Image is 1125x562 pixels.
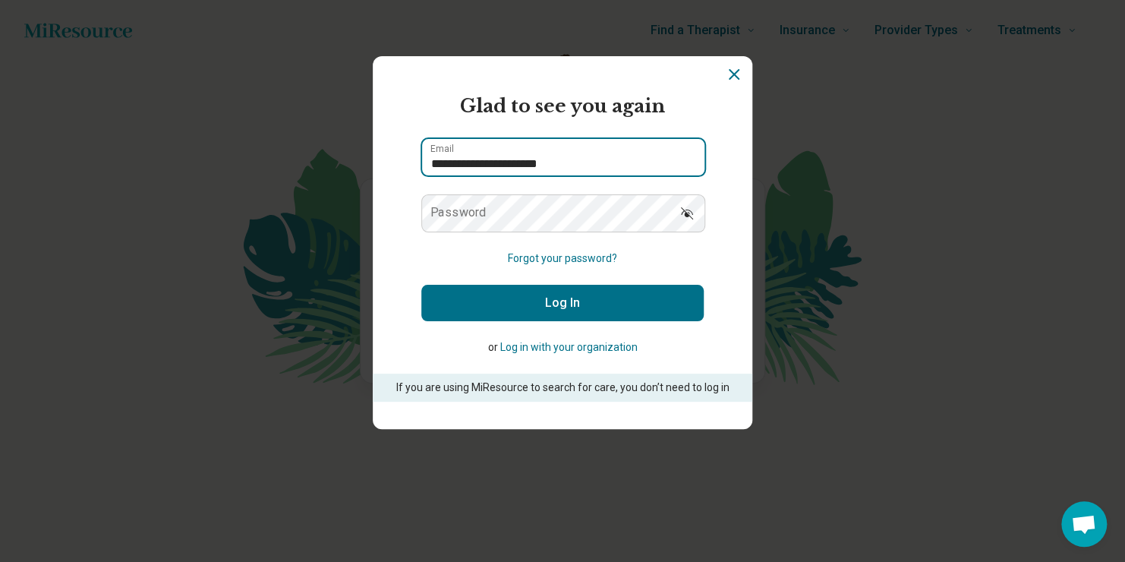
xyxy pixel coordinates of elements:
label: Password [430,207,487,219]
label: Email [430,144,454,153]
section: Login Dialog [373,56,752,429]
h2: Glad to see you again [421,93,704,120]
p: If you are using MiResource to search for care, you don’t need to log in [394,380,731,396]
button: Dismiss [725,65,743,84]
button: Show password [670,194,704,231]
button: Log in with your organization [500,339,638,355]
button: Forgot your password? [508,251,617,267]
p: or [421,339,704,355]
button: Log In [421,285,704,321]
